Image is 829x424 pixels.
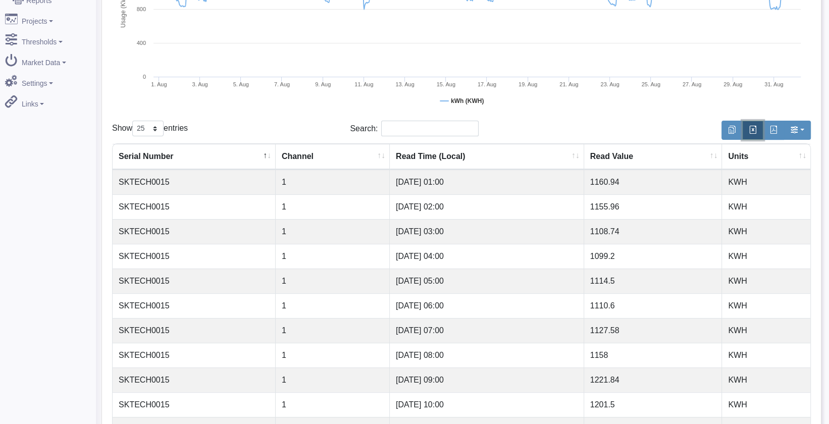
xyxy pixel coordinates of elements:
[519,81,537,87] tspan: 19. Aug
[276,343,390,367] td: 1
[113,367,276,392] td: SKTECH0015
[276,318,390,343] td: 1
[151,81,167,87] tspan: 1. Aug
[315,81,331,87] tspan: 9. Aug
[437,81,455,87] tspan: 15. Aug
[722,194,810,219] td: KWH
[132,121,164,136] select: Showentries
[390,170,584,194] td: [DATE] 01:00
[559,81,578,87] tspan: 21. Aug
[722,269,810,293] td: KWH
[233,81,249,87] tspan: 5. Aug
[276,367,390,392] td: 1
[276,269,390,293] td: 1
[390,144,584,170] th: Read Time (Local) : activate to sort column ascending
[192,81,208,87] tspan: 3. Aug
[390,269,584,293] td: [DATE] 05:00
[722,244,810,269] td: KWH
[584,318,722,343] td: 1127.58
[722,144,810,170] th: Units : activate to sort column ascending
[276,244,390,269] td: 1
[390,293,584,318] td: [DATE] 06:00
[764,81,783,87] tspan: 31. Aug
[584,244,722,269] td: 1099.2
[390,367,584,392] td: [DATE] 09:00
[584,392,722,417] td: 1201.5
[584,367,722,392] td: 1221.84
[113,269,276,293] td: SKTECH0015
[600,81,619,87] tspan: 23. Aug
[113,244,276,269] td: SKTECH0015
[113,318,276,343] td: SKTECH0015
[274,81,290,87] tspan: 7. Aug
[722,343,810,367] td: KWH
[276,194,390,219] td: 1
[390,318,584,343] td: [DATE] 07:00
[722,293,810,318] td: KWH
[137,40,146,46] text: 400
[113,392,276,417] td: SKTECH0015
[451,97,484,104] tspan: kWh (KWH)
[143,74,146,80] text: 0
[395,81,414,87] tspan: 13. Aug
[683,81,701,87] tspan: 27. Aug
[584,219,722,244] td: 1108.74
[113,343,276,367] td: SKTECH0015
[722,318,810,343] td: KWH
[113,293,276,318] td: SKTECH0015
[584,170,722,194] td: 1160.94
[113,144,276,170] th: Serial Number : activate to sort column descending
[381,121,479,136] input: Search:
[390,343,584,367] td: [DATE] 08:00
[478,81,496,87] tspan: 17. Aug
[113,219,276,244] td: SKTECH0015
[113,194,276,219] td: SKTECH0015
[722,367,810,392] td: KWH
[584,194,722,219] td: 1155.96
[742,121,763,140] button: Export to Excel
[112,121,188,136] label: Show entries
[276,144,390,170] th: Channel : activate to sort column ascending
[584,343,722,367] td: 1158
[763,121,784,140] button: Generate PDF
[276,293,390,318] td: 1
[584,293,722,318] td: 1110.6
[722,219,810,244] td: KWH
[722,392,810,417] td: KWH
[584,144,722,170] th: Read Value : activate to sort column ascending
[137,6,146,12] text: 800
[276,219,390,244] td: 1
[113,170,276,194] td: SKTECH0015
[390,244,584,269] td: [DATE] 04:00
[584,269,722,293] td: 1114.5
[276,170,390,194] td: 1
[276,392,390,417] td: 1
[723,81,742,87] tspan: 29. Aug
[721,121,743,140] button: Copy to clipboard
[642,81,660,87] tspan: 25. Aug
[390,219,584,244] td: [DATE] 03:00
[350,121,479,136] label: Search:
[354,81,373,87] tspan: 11. Aug
[390,392,584,417] td: [DATE] 10:00
[722,170,810,194] td: KWH
[784,121,811,140] button: Show/Hide Columns
[390,194,584,219] td: [DATE] 02:00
